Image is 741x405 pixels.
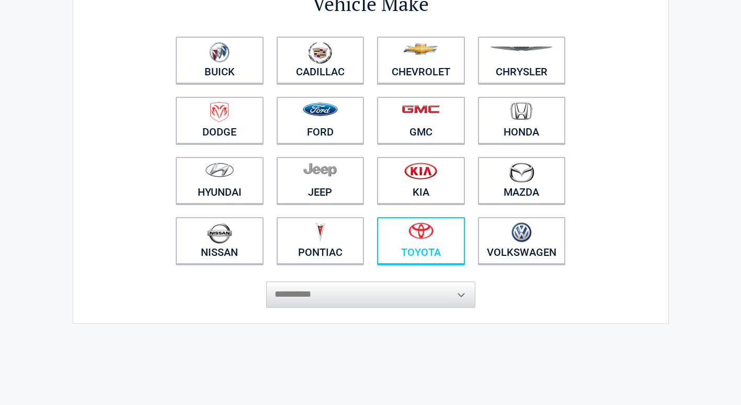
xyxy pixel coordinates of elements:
[403,43,438,55] img: chevrolet
[205,162,234,177] img: hyundai
[404,162,437,179] img: kia
[510,102,532,120] img: honda
[408,222,434,239] img: toyota
[210,102,229,122] img: dodge
[277,157,364,204] a: Jeep
[478,97,566,144] a: Honda
[377,157,465,204] a: Kia
[377,37,465,84] a: Chevrolet
[308,42,332,64] img: cadillac
[303,103,338,116] img: ford
[277,37,364,84] a: Cadillac
[377,97,465,144] a: GMC
[277,97,364,144] a: Ford
[176,97,264,144] a: Dodge
[303,162,337,177] img: jeep
[377,217,465,264] a: Toyota
[511,222,532,243] img: volkswagen
[176,37,264,84] a: Buick
[402,105,440,114] img: gmc
[478,217,566,264] a: Volkswagen
[176,157,264,204] a: Hyundai
[508,162,534,183] img: mazda
[207,222,232,244] img: nissan
[277,217,364,264] a: Pontiac
[478,157,566,204] a: Mazda
[315,222,325,242] img: pontiac
[489,47,553,51] img: chrysler
[478,37,566,84] a: Chrysler
[176,217,264,264] a: Nissan
[209,42,230,63] img: buick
